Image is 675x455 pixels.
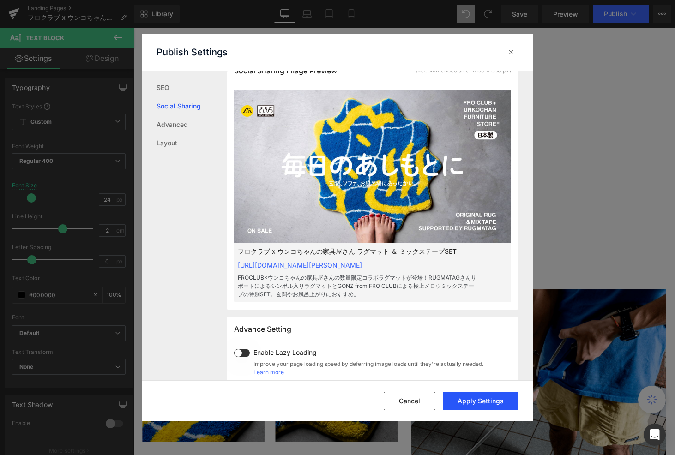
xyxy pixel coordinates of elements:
a: Advanced [157,115,227,134]
b: 収録されたテープもセット。 身も心もサッパリと仕上げてくれるデザインは、 [58,118,309,175]
span: Enable Lazy Loading [253,349,483,356]
a: [URL][DOMAIN_NAME][PERSON_NAME] [238,261,362,269]
p: フロクラブ x ウンコちゃんの家具屋さん ラグマット ＆ ミックステープSET [238,246,478,257]
b: GONZ from FRO CLUBによる、 湯上がりとの相性がグンバツの極上メロウミックスが [58,73,332,108]
div: Open Intercom Messenger [644,424,666,446]
button: Apply Settings [443,392,518,410]
span: Advance Setting [234,324,291,334]
p: FROCLUB×ウンコちゃんの家具屋さんの数量限定コラボラグマットが登場！RUGMATAGさんサポートによるシンボル入りラグマットとGONZ from FRO CLUBによる極上メロウミックステ... [238,274,478,299]
span: Improve your page loading speed by deferring image loads until they're actually needed. [253,360,483,368]
b: サポートは[PERSON_NAME]と実績のRUGMATAGさんで、 しかも日本製です。 [58,7,351,42]
a: Layout [157,134,227,152]
button: Cancel [384,392,435,410]
a: Social Sharing [157,97,227,115]
b: 玄関やお部屋、ソファのしたなど足元のアクセントに。 *もちろんお風呂場にも！ [58,184,343,219]
a: Learn more [253,368,284,377]
a: SEO [157,78,227,97]
p: Publish Settings [157,47,228,58]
